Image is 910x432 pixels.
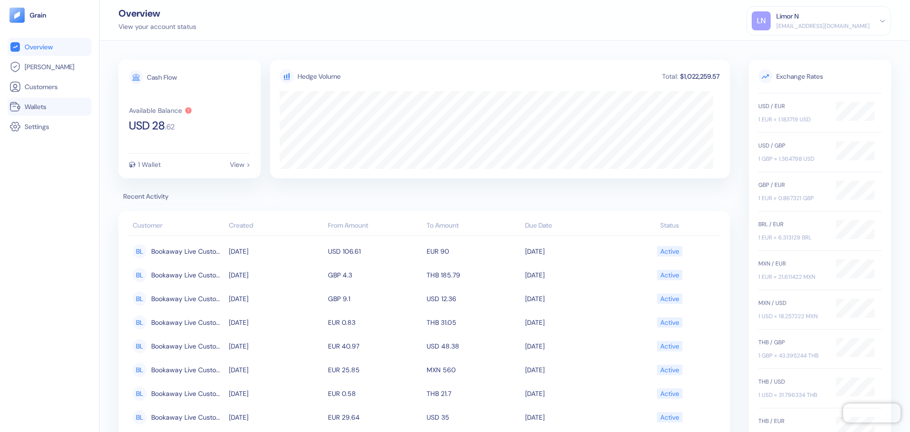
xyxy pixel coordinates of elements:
th: From Amount [326,217,424,236]
td: THB 185.79 [424,263,523,287]
div: Total: [661,73,679,80]
td: EUR 25.85 [326,358,424,382]
td: EUR 0.58 [326,382,424,405]
td: EUR 29.64 [326,405,424,429]
td: [DATE] [523,311,621,334]
div: BL [133,315,146,330]
div: Active [660,291,679,307]
span: Bookaway Live Customer [151,409,224,425]
td: [DATE] [227,358,325,382]
div: Limor N [776,11,799,21]
a: [PERSON_NAME] [9,61,90,73]
button: Available Balance [129,107,192,114]
span: Wallets [25,102,46,111]
a: Settings [9,121,90,132]
img: logo [29,12,47,18]
span: Bookaway Live Customer [151,243,224,259]
div: $1,022,259.57 [679,73,720,80]
div: THB / USD [758,377,827,386]
div: GBP / EUR [758,181,827,189]
td: [DATE] [523,263,621,287]
div: Overview [118,9,196,18]
span: Bookaway Live Customer [151,362,224,378]
td: EUR 0.83 [326,311,424,334]
div: BL [133,386,146,401]
span: . 62 [165,123,175,131]
td: THB 31.05 [424,311,523,334]
a: Overview [9,41,90,53]
div: MXN / EUR [758,259,827,268]
td: [DATE] [523,287,621,311]
td: GBP 4.3 [326,263,424,287]
span: Recent Activity [118,192,730,202]
div: 1 Wallet [138,161,161,168]
span: Customers [25,82,58,92]
div: THB / GBP [758,338,827,347]
td: [DATE] [227,382,325,405]
div: BL [133,244,146,258]
div: BL [133,363,146,377]
a: Wallets [9,101,90,112]
div: Active [660,362,679,378]
div: 1 EUR = 1.183719 USD [758,115,827,124]
div: Hedge Volume [298,72,341,82]
td: [DATE] [227,334,325,358]
span: Settings [25,122,49,131]
span: USD 28 [129,120,165,131]
div: [EMAIL_ADDRESS][DOMAIN_NAME] [776,22,870,30]
td: [DATE] [523,358,621,382]
th: To Amount [424,217,523,236]
div: USD / GBP [758,141,827,150]
div: 1 EUR = 0.867321 GBP [758,194,827,202]
span: Exchange Rates [758,69,882,83]
div: LN [752,11,771,30]
td: EUR 90 [424,239,523,263]
div: BL [133,268,146,282]
td: [DATE] [227,239,325,263]
div: Active [660,267,679,283]
span: Bookaway Live Customer [151,267,224,283]
td: EUR 40.97 [326,334,424,358]
span: Bookaway Live Customer [151,386,224,402]
div: Cash Flow [147,74,177,81]
td: MXN 560 [424,358,523,382]
div: 1 USD = 31.796334 THB [758,391,827,399]
div: View your account status [118,22,196,32]
th: Due Date [523,217,621,236]
div: THB / EUR [758,417,827,425]
span: Bookaway Live Customer [151,291,224,307]
div: 1 USD = 18.257222 MXN [758,312,827,321]
td: [DATE] [227,405,325,429]
td: GBP 9.1 [326,287,424,311]
div: View > [230,161,250,168]
iframe: Chatra live chat [843,404,901,423]
div: Available Balance [129,107,182,114]
div: Active [660,386,679,402]
th: Created [227,217,325,236]
div: 1 EUR = 21.611422 MXN [758,273,827,281]
td: [DATE] [227,263,325,287]
span: [PERSON_NAME] [25,62,74,72]
div: Status [624,221,716,230]
td: USD 12.36 [424,287,523,311]
div: BL [133,339,146,353]
div: BL [133,292,146,306]
div: 1 EUR = 6.313129 BRL [758,233,827,242]
td: USD 106.61 [326,239,424,263]
a: Customers [9,81,90,92]
div: USD / EUR [758,102,827,110]
div: Active [660,243,679,259]
div: Active [660,338,679,354]
td: [DATE] [227,311,325,334]
div: 1 GBP = 43.395244 THB [758,351,827,360]
div: BL [133,410,146,424]
td: USD 48.38 [424,334,523,358]
span: Overview [25,42,53,52]
td: THB 21.7 [424,382,523,405]
div: 1 GBP = 1.364798 USD [758,155,827,163]
div: Active [660,314,679,331]
div: MXN / USD [758,299,827,307]
td: [DATE] [523,239,621,263]
span: Bookaway Live Customer [151,314,224,331]
div: BRL / EUR [758,220,827,229]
